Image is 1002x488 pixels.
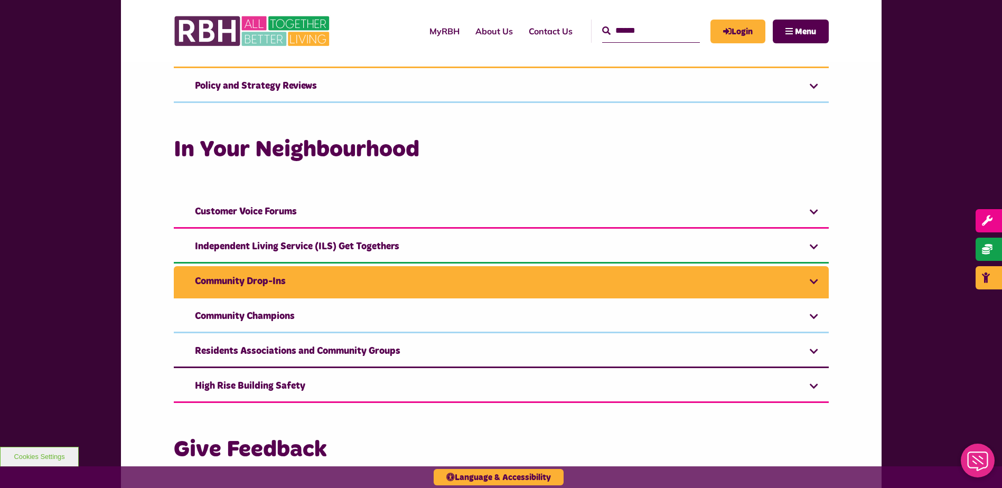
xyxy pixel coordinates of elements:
[174,301,829,333] a: Community Champions
[174,231,829,264] a: Independent Living Service (ILS) Get Togethers
[710,20,765,43] a: MyRBH
[174,11,332,52] img: RBH
[467,17,521,45] a: About Us
[795,27,816,36] span: Menu
[954,440,1002,488] iframe: Netcall Web Assistant for live chat
[174,135,829,165] h3: In Your Neighbourhood
[174,196,829,229] a: Customer Voice Forums
[434,469,564,485] button: Language & Accessibility
[174,336,829,368] a: Residents Associations and Community Groups
[174,435,829,465] h3: Give Feedback
[174,371,829,403] a: High Rise Building Safety
[602,20,700,42] input: Search
[422,17,467,45] a: MyRBH
[521,17,580,45] a: Contact Us
[174,71,829,103] a: Policy and Strategy Reviews
[773,20,829,43] button: Navigation
[174,266,829,298] a: Community Drop-Ins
